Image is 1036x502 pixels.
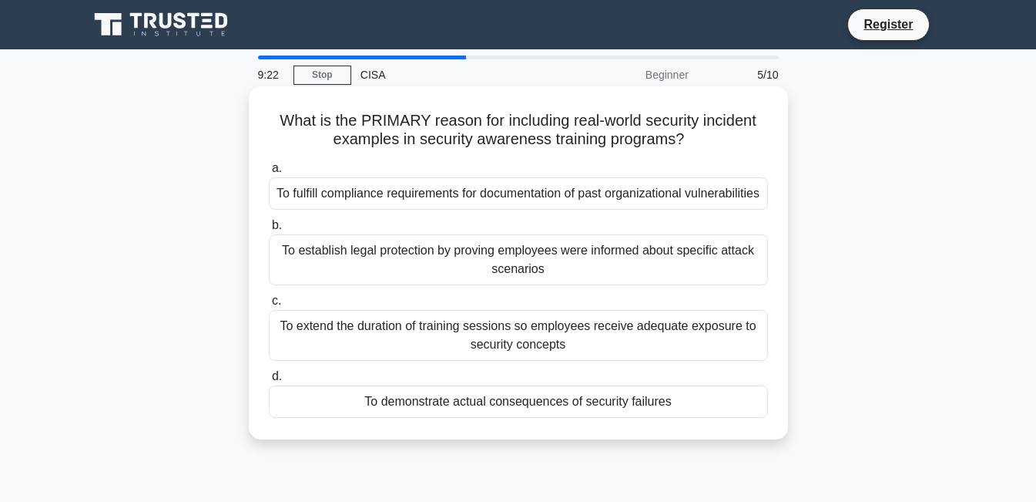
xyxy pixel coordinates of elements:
[272,369,282,382] span: d.
[272,294,281,307] span: c.
[351,59,563,90] div: CISA
[269,386,768,418] div: To demonstrate actual consequences of security failures
[249,59,293,90] div: 9:22
[854,15,922,34] a: Register
[272,218,282,231] span: b.
[267,111,769,150] h5: What is the PRIMARY reason for including real-world security incident examples in security awaren...
[563,59,698,90] div: Beginner
[269,310,768,361] div: To extend the duration of training sessions so employees receive adequate exposure to security co...
[269,177,768,210] div: To fulfill compliance requirements for documentation of past organizational vulnerabilities
[272,161,282,174] span: a.
[698,59,788,90] div: 5/10
[269,234,768,285] div: To establish legal protection by proving employees were informed about specific attack scenarios
[293,66,351,85] a: Stop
